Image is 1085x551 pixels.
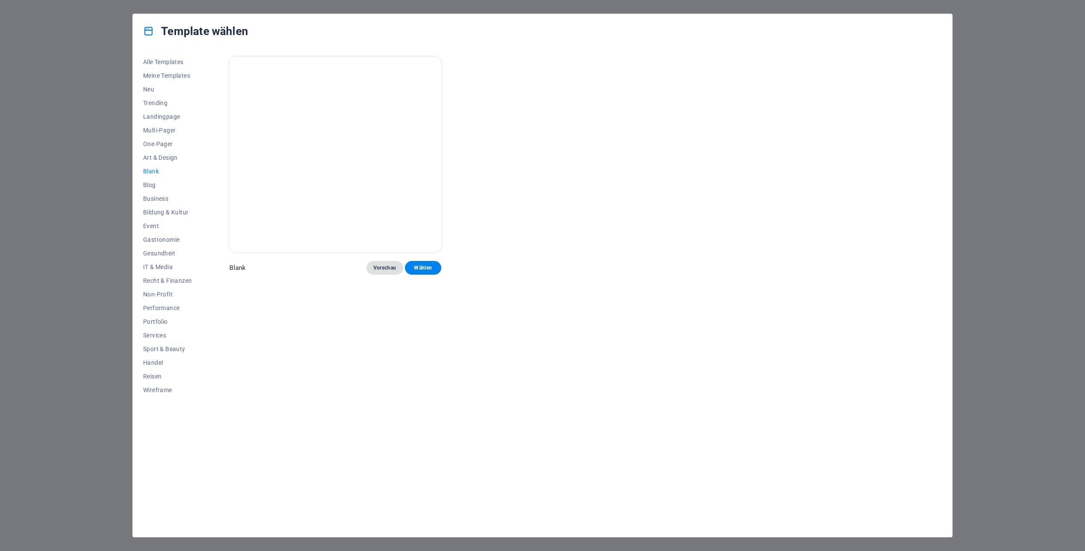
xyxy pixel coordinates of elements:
button: Non-Profit [143,287,192,301]
button: Landingpage [143,110,192,123]
button: Wählen [405,261,442,275]
button: Wireframe [143,383,192,397]
button: Performance [143,301,192,315]
span: Art & Design [143,154,192,161]
span: Business [143,195,192,202]
button: Art & Design [143,151,192,164]
span: Recht & Finanzen [143,277,192,284]
button: Gastronomie [143,233,192,246]
button: Business [143,192,192,205]
button: Bildung & Kultur [143,205,192,219]
span: Neu [143,86,192,93]
button: Handel [143,356,192,369]
span: Trending [143,100,192,106]
button: Services [143,328,192,342]
span: Gastronomie [143,236,192,243]
button: Alle Templates [143,55,192,69]
p: Blank [229,264,246,272]
h4: Template wählen [143,24,248,38]
span: IT & Media [143,264,192,270]
span: Event [143,223,192,229]
button: One-Pager [143,137,192,151]
button: Event [143,219,192,233]
button: Reisen [143,369,192,383]
img: Blank [229,57,441,252]
button: Blog [143,178,192,192]
span: Bildung & Kultur [143,209,192,216]
span: Gesundheit [143,250,192,257]
button: Sport & Beauty [143,342,192,356]
span: Non-Profit [143,291,192,298]
button: Blank [143,164,192,178]
button: Multi-Pager [143,123,192,137]
span: Reisen [143,373,192,380]
span: Multi-Pager [143,127,192,134]
span: Wählen [412,264,435,271]
span: Services [143,332,192,339]
span: Alle Templates [143,59,192,65]
span: Handel [143,359,192,366]
button: Neu [143,82,192,96]
span: Wireframe [143,387,192,393]
span: Meine Templates [143,72,192,79]
span: Sport & Beauty [143,346,192,352]
span: Blank [143,168,192,175]
span: Blog [143,182,192,188]
span: Landingpage [143,113,192,120]
button: Portfolio [143,315,192,328]
span: Vorschau [373,264,396,271]
button: Recht & Finanzen [143,274,192,287]
span: One-Pager [143,141,192,147]
button: Gesundheit [143,246,192,260]
button: Meine Templates [143,69,192,82]
button: Trending [143,96,192,110]
span: Performance [143,305,192,311]
button: IT & Media [143,260,192,274]
button: Vorschau [367,261,403,275]
span: Portfolio [143,318,192,325]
